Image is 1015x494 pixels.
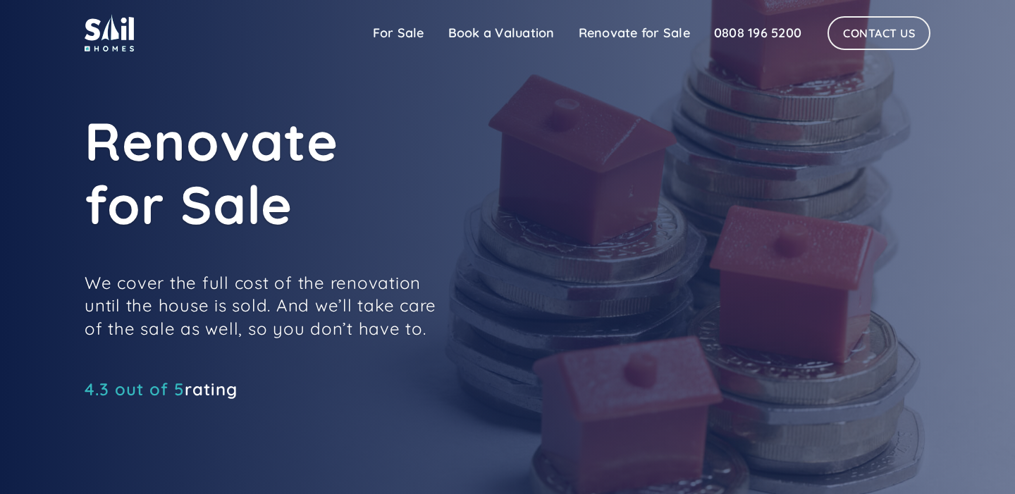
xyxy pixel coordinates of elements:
[85,271,437,340] p: We cover the full cost of the renovation until the house is sold. And we’ll take care of the sale...
[85,382,238,396] div: rating
[828,16,930,50] a: Contact Us
[567,19,702,47] a: Renovate for Sale
[85,378,185,400] span: 4.3 out of 5
[361,19,436,47] a: For Sale
[85,403,296,420] iframe: Customer reviews powered by Trustpilot
[85,382,238,396] a: 4.3 out of 5rating
[85,14,134,51] img: sail home logo
[85,109,719,236] h1: Renovate for Sale
[436,19,567,47] a: Book a Valuation
[702,19,813,47] a: 0808 196 5200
